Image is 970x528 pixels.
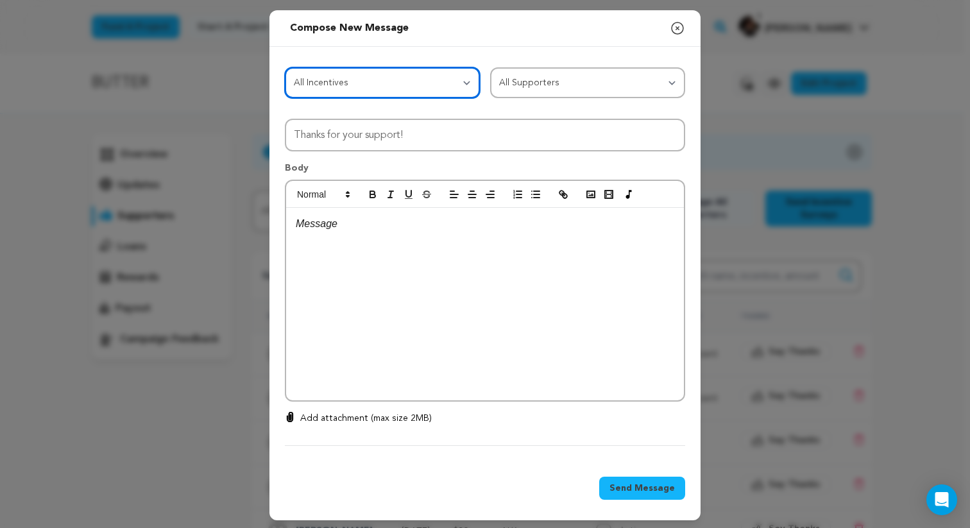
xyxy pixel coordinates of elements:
[290,21,409,36] div: Compose New Message
[285,162,685,180] p: Body
[300,412,432,425] p: Add attachment (max size 2MB)
[599,477,685,500] button: Send Message
[285,119,685,151] input: Subject
[609,482,675,495] span: Send Message
[926,484,957,515] div: Open Intercom Messenger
